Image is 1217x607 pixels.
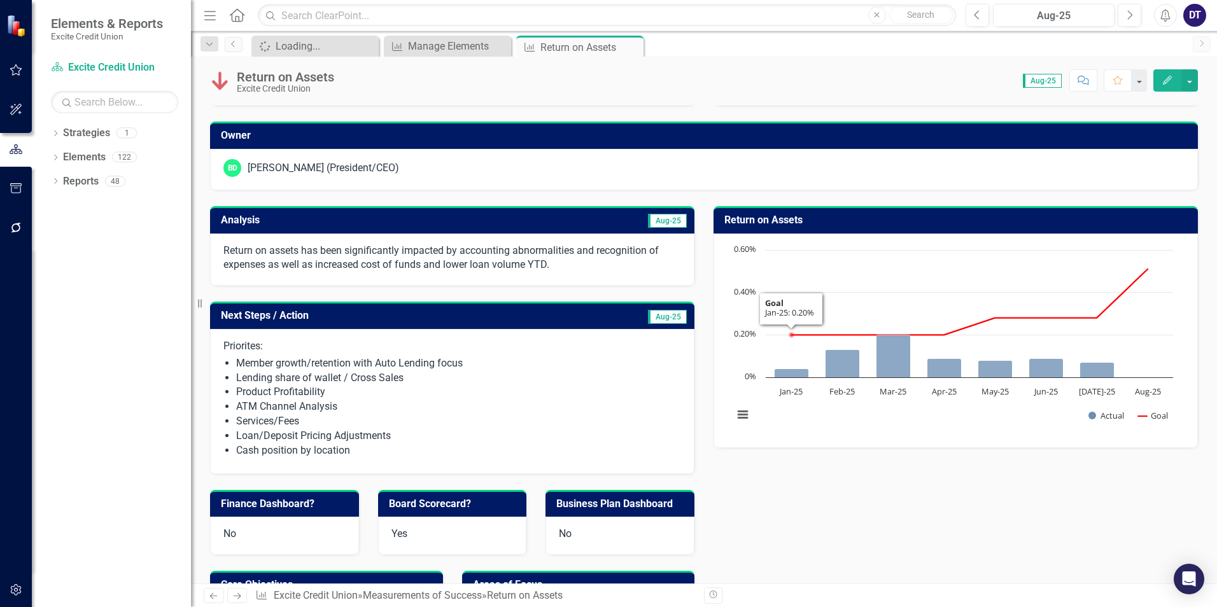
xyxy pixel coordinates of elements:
a: Manage Elements [387,38,508,54]
button: Search [889,6,953,24]
span: Aug-25 [648,214,687,228]
text: [DATE]-25 [1079,386,1115,397]
h3: Owner [221,130,1192,141]
text: Jan-25 [778,386,803,397]
h3: Next Steps / Action [221,310,542,321]
text: 0% [745,370,756,382]
p: Priorites: [223,339,681,354]
input: Search ClearPoint... [258,4,956,27]
h3: Return on Assets [724,214,1192,226]
path: May-25, 0.08. Actual. [978,360,1013,377]
h3: Board Scorecard? [389,498,521,510]
div: 122 [112,152,137,163]
span: Search [907,10,934,20]
a: Excite Credit Union [274,589,358,601]
span: Aug-25 [1023,74,1062,88]
div: Manage Elements [408,38,508,54]
a: Elements [63,150,106,165]
img: ClearPoint Strategy [6,13,30,38]
a: Excite Credit Union [51,60,178,75]
path: Jun-25, 0.09. Actual. [1029,358,1064,377]
div: Aug-25 [997,8,1110,24]
path: Apr-25, 0.09. Actual. [927,358,962,377]
h3: Finance Dashboard? [221,498,353,510]
div: Return on Assets [237,70,334,84]
li: Lending share of wallet / Cross Sales [236,371,681,386]
button: Show Actual [1088,410,1124,421]
path: Jul-25, 0.07. Actual. [1080,362,1115,377]
span: No [223,527,236,540]
a: Measurements of Success [363,589,482,601]
span: No [559,527,572,540]
li: Member growth/retention with Auto Lending focus [236,356,681,371]
img: Below Plan [210,71,230,91]
div: Return on Assets [540,39,640,55]
text: Apr-25 [932,386,957,397]
h3: Core Objectives [221,579,437,590]
span: Aug-25 [648,310,687,324]
button: View chart menu, Chart [734,406,752,424]
h3: Business Plan Dashboard [556,498,688,510]
svg: Interactive chart [727,244,1179,435]
li: Product Profitability [236,385,681,400]
button: DT [1183,4,1206,27]
li: Cash position by location [236,443,681,458]
path: Mar-25, 0.2. Actual. [876,335,911,377]
li: Services/Fees [236,414,681,429]
p: Return on assets has been significantly impacted by accounting abnormalities and recognition of e... [223,244,681,273]
small: Excite Credit Union [51,31,163,41]
text: Aug-25 [1135,386,1161,397]
button: Show Goal [1138,410,1168,421]
text: 0.20% [734,328,756,339]
a: Reports [63,174,99,189]
text: 0.60% [734,243,756,255]
a: Loading... [255,38,376,54]
div: 48 [105,176,125,186]
h3: Analysis [221,214,451,226]
div: BD [223,159,241,177]
path: Feb-25, 0.13. Actual. [826,349,860,377]
li: Loan/Deposit Pricing Adjustments [236,429,681,443]
button: Aug-25 [993,4,1115,27]
div: Loading... [276,38,376,54]
div: » » [255,589,694,603]
div: Excite Credit Union [237,84,334,94]
div: [PERSON_NAME] (President/CEO) [248,161,399,176]
text: Feb-25 [829,386,855,397]
div: Return on Assets [487,589,563,601]
h3: Areas of Focus [473,579,689,590]
div: 1 [116,128,137,139]
path: Jan-25, 0.2. Goal. [789,331,794,337]
li: ATM Channel Analysis [236,400,681,414]
span: Elements & Reports [51,16,163,31]
text: Mar-25 [880,386,906,397]
input: Search Below... [51,91,178,113]
text: May-25 [981,386,1009,397]
span: Yes [391,527,407,540]
div: Chart. Highcharts interactive chart. [727,244,1185,435]
a: Strategies [63,126,110,141]
path: Jan-25, 0.04. Actual. [775,368,809,377]
text: Jun-25 [1033,386,1058,397]
text: 0.40% [734,286,756,297]
div: Open Intercom Messenger [1174,564,1204,594]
